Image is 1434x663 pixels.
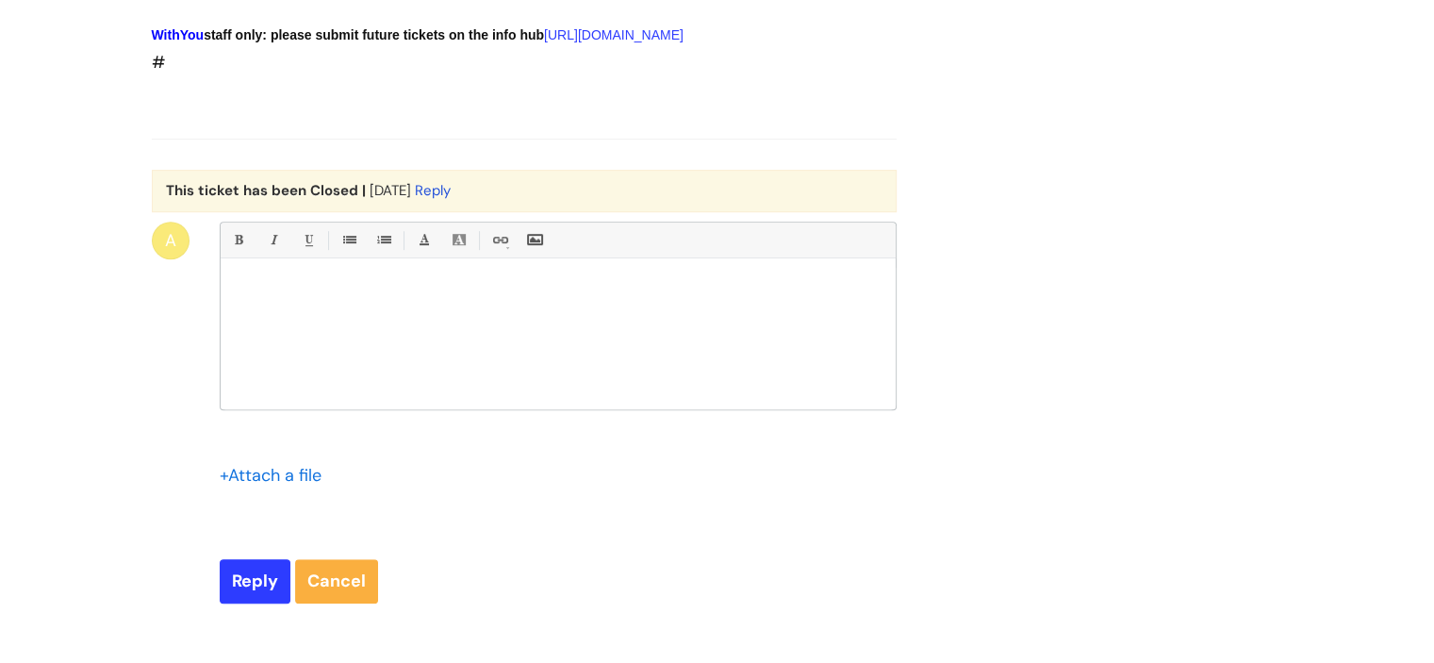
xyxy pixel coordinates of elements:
[220,460,333,490] div: Attach a file
[415,181,451,200] a: Reply
[166,181,366,200] b: This ticket has been Closed |
[522,228,546,252] a: Insert Image...
[295,559,378,603] a: Cancel
[261,228,285,252] a: Italic (Ctrl-I)
[152,222,190,259] div: A
[296,228,320,252] a: Underline(Ctrl-U)
[337,228,360,252] a: • Unordered List (Ctrl-Shift-7)
[220,464,228,487] span: +
[220,559,290,603] input: Reply
[152,27,545,42] strong: staff only: please submit future tickets on the info hub
[152,27,205,42] span: WithYou
[226,228,250,252] a: Bold (Ctrl-B)
[447,228,470,252] a: Back Color
[487,228,511,252] a: Link
[544,27,684,42] a: [URL][DOMAIN_NAME]
[370,181,411,200] span: Mon, 1 Sep, 2025 at 10:45 AM
[412,228,436,252] a: Font Color
[371,228,395,252] a: 1. Ordered List (Ctrl-Shift-8)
